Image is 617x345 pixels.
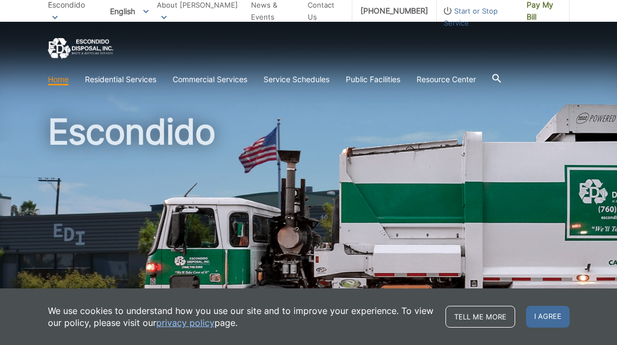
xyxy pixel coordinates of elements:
a: Commercial Services [173,73,247,85]
span: English [102,2,157,20]
a: Tell me more [445,306,515,328]
p: We use cookies to understand how you use our site and to improve your experience. To view our pol... [48,305,435,329]
a: EDCD logo. Return to the homepage. [48,38,113,59]
a: Resource Center [417,73,476,85]
span: I agree [526,306,570,328]
a: Residential Services [85,73,156,85]
a: privacy policy [156,317,215,329]
a: Public Facilities [346,73,400,85]
a: Home [48,73,69,85]
a: Service Schedules [264,73,329,85]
